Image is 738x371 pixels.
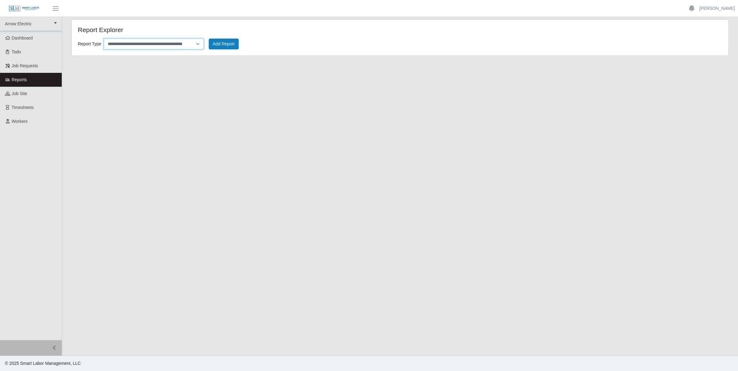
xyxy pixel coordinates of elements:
span: Dashboard [12,35,33,40]
label: Report Type [78,40,101,48]
button: Add Report [209,39,239,49]
span: © 2025 Smart Labor Management, LLC [5,361,81,366]
a: [PERSON_NAME] [699,5,735,12]
span: Reports [12,77,27,82]
img: SLM Logo [9,5,40,12]
span: job site [12,91,27,96]
h4: Report Explorer [78,26,341,34]
span: Workers [12,119,28,124]
span: Todo [12,49,21,54]
span: Timesheets [12,105,34,110]
span: Job Requests [12,63,38,68]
